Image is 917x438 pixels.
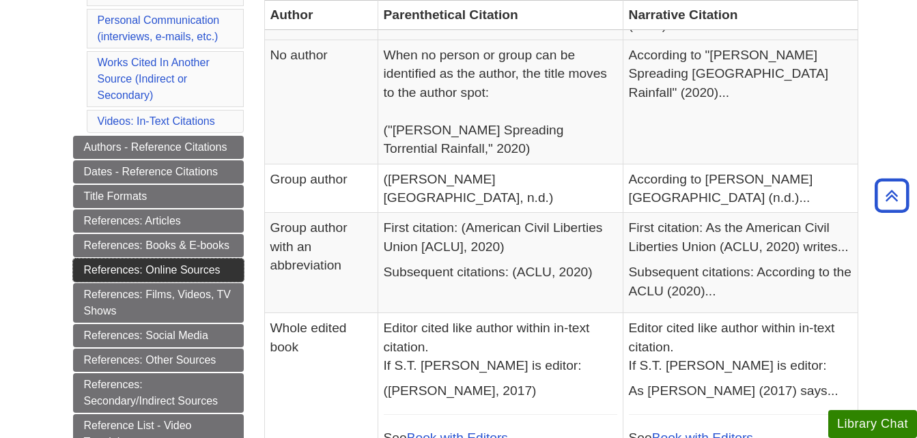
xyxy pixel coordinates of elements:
a: References: Articles [73,209,244,233]
td: According to "[PERSON_NAME] Spreading [GEOGRAPHIC_DATA] Rainfall" (2020)... [623,40,858,164]
p: Editor cited like author within in-text citation. If S.T. [PERSON_NAME] is editor: [629,319,852,375]
td: According to [PERSON_NAME][GEOGRAPHIC_DATA] (n.d.)... [623,164,858,213]
a: References: Online Sources [73,259,244,282]
p: Subsequent citations: (ACLU, 2020) [384,263,617,281]
button: Library Chat [828,410,917,438]
p: As [PERSON_NAME] (2017) says... [629,381,852,400]
a: Videos: In-Text Citations [98,115,215,127]
td: Group author [264,164,378,213]
p: ([PERSON_NAME], 2017) [384,381,617,400]
a: Back to Top [870,186,914,205]
td: ([PERSON_NAME][GEOGRAPHIC_DATA], n.d.) [378,164,623,213]
a: Personal Communication(interviews, e-mails, etc.) [98,14,220,42]
a: References: Other Sources [73,349,244,372]
td: When no person or group can be identified as the author, the title moves to the author spot: ("[P... [378,40,623,164]
a: Dates - Reference Citations [73,160,244,184]
p: First citation: As the American Civil Liberties Union (ACLU, 2020) writes... [629,218,852,256]
a: References: Secondary/Indirect Sources [73,373,244,413]
p: Editor cited like author within in-text citation. If S.T. [PERSON_NAME] is editor: [384,319,617,375]
a: References: Social Media [73,324,244,347]
td: Group author with an abbreviation [264,213,378,313]
a: References: Films, Videos, TV Shows [73,283,244,323]
p: First citation: (American Civil Liberties Union [ACLU], 2020) [384,218,617,256]
a: Authors - Reference Citations [73,136,244,159]
a: Works Cited In Another Source (Indirect or Secondary) [98,57,210,101]
td: No author [264,40,378,164]
a: References: Books & E-books [73,234,244,257]
a: Title Formats [73,185,244,208]
p: Subsequent citations: According to the ACLU (2020)... [629,263,852,300]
